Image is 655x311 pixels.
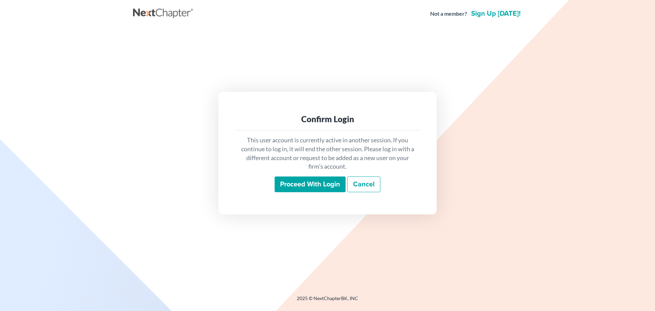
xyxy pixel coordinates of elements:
[275,176,346,192] input: Proceed with login
[133,295,522,307] div: 2025 © NextChapterBK, INC
[240,136,415,171] p: This user account is currently active in another session. If you continue to log in, it will end ...
[240,114,415,125] div: Confirm Login
[470,10,522,17] a: Sign up [DATE]!
[347,176,380,192] a: Cancel
[430,10,467,18] strong: Not a member?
